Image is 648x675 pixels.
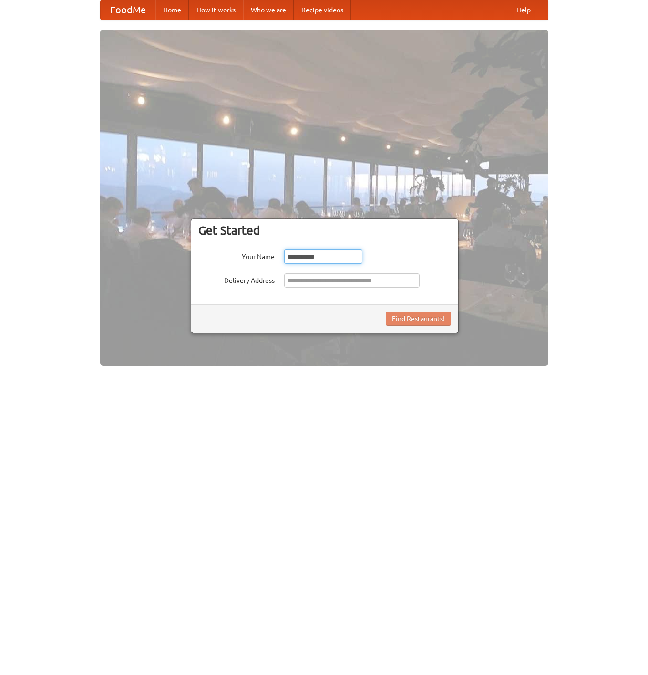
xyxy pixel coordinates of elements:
[198,223,451,238] h3: Get Started
[198,249,275,261] label: Your Name
[509,0,538,20] a: Help
[243,0,294,20] a: Who we are
[189,0,243,20] a: How it works
[294,0,351,20] a: Recipe videos
[198,273,275,285] label: Delivery Address
[155,0,189,20] a: Home
[386,312,451,326] button: Find Restaurants!
[101,0,155,20] a: FoodMe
